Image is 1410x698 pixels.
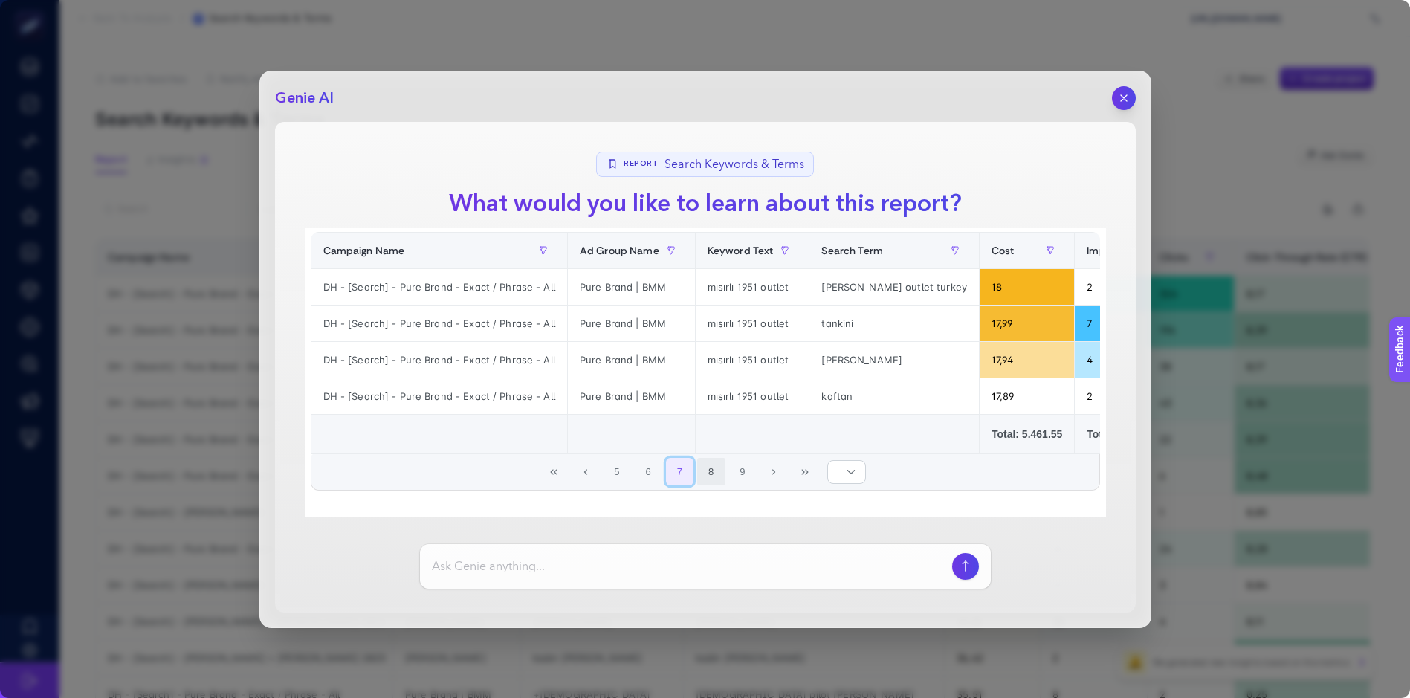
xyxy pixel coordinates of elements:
button: 8 [697,458,725,486]
div: Pure Brand | BMM [568,306,695,341]
button: Last Page [792,458,820,486]
button: Previous Page [572,458,600,486]
div: mısırlı 1951 outlet [696,378,809,414]
div: Last 7 Days [305,211,1106,517]
span: Keyword Text [708,245,774,256]
h2: Genie AI [275,88,334,109]
button: 9 [728,458,757,486]
span: Campaign Name [323,245,405,256]
div: 2 [1075,378,1182,414]
div: 17,94 [980,342,1074,378]
span: Ad Group Name [580,245,659,256]
div: DH - [Search] - Pure Brand - Exact / Phrase - All [311,342,567,378]
input: Ask Genie anything... [432,558,946,575]
button: Next Page [760,458,788,486]
div: 2 [1075,269,1182,305]
button: 6 [634,458,662,486]
div: kaftan [809,378,979,414]
div: 17,99 [980,306,1074,341]
div: DH - [Search] - Pure Brand - Exact / Phrase - All [311,269,567,305]
div: mısırlı 1951 outlet [696,269,809,305]
div: mısırlı 1951 outlet [696,342,809,378]
span: Feedback [9,4,56,16]
span: Search Term [821,245,883,256]
h1: What would you like to learn about this report? [437,186,974,222]
span: Report [624,158,659,169]
div: [PERSON_NAME] [809,342,979,378]
div: Pure Brand | BMM [568,378,695,414]
div: DH - [Search] - Pure Brand - Exact / Phrase - All [311,306,567,341]
div: 18 [980,269,1074,305]
div: 4 [1075,342,1182,378]
div: mısırlı 1951 outlet [696,306,809,341]
div: DH - [Search] - Pure Brand - Exact / Phrase - All [311,378,567,414]
div: Pure Brand | BMM [568,269,695,305]
button: 7 [666,458,694,486]
div: 17,89 [980,378,1074,414]
div: 7 [1075,306,1182,341]
div: Total: 5.461.55 [992,427,1062,442]
div: Total: 3.350.00 [1087,427,1170,442]
span: Impressions [1087,245,1146,256]
span: Search Keywords & Terms [664,155,804,173]
button: First Page [540,458,569,486]
div: Pure Brand | BMM [568,342,695,378]
span: Cost [992,245,1015,256]
div: tankini [809,306,979,341]
div: [PERSON_NAME] outlet turkey [809,269,979,305]
button: 5 [603,458,631,486]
